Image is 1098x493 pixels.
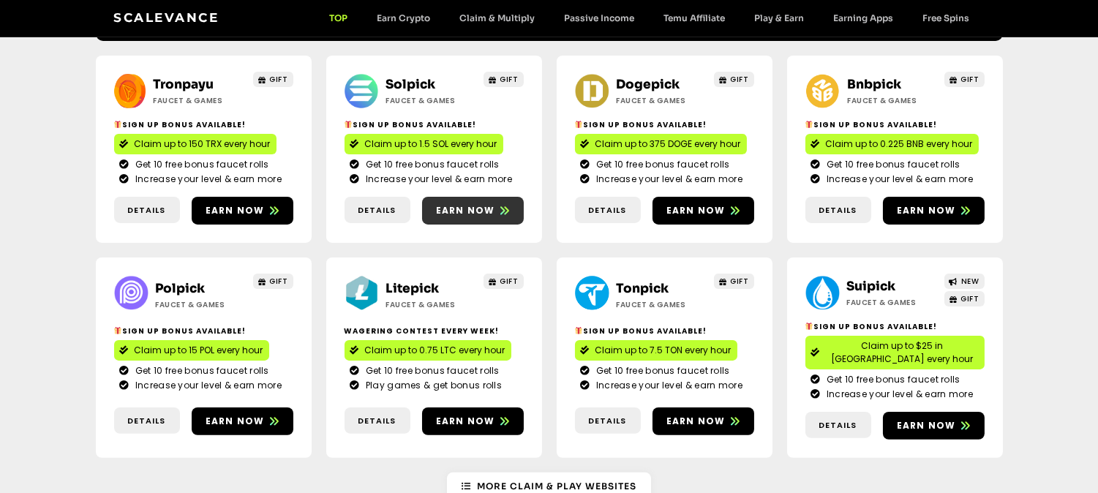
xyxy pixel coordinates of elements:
a: GIFT [253,274,293,289]
span: Details [819,419,857,432]
a: Details [575,407,641,434]
span: GIFT [270,74,288,85]
span: Increase your level & earn more [593,379,742,392]
span: Increase your level & earn more [593,173,742,186]
a: Polpick [156,281,206,296]
a: Earn now [192,197,293,225]
span: Earn now [436,415,495,428]
span: Claim up to 7.5 TON every hour [595,344,732,357]
a: Details [114,197,180,224]
span: GIFT [961,74,979,85]
a: Earn Crypto [363,12,445,23]
a: Play & Earn [740,12,819,23]
a: Claim & Multiply [445,12,550,23]
h2: Faucet & Games [847,95,939,106]
a: Details [114,407,180,434]
a: NEW [944,274,985,289]
h2: Sign Up Bonus Available! [575,325,754,336]
a: Earn now [192,407,293,435]
h2: Faucet & Games [153,95,244,106]
span: Details [589,204,627,217]
a: Earn now [422,197,524,225]
span: Earn now [436,204,495,217]
a: Earn now [653,407,754,435]
h2: Faucet & Games [847,297,939,308]
span: Earn now [897,204,956,217]
h2: Sign Up Bonus Available! [575,119,754,130]
span: Increase your level & earn more [132,379,282,392]
a: Earn now [653,197,754,225]
span: Claim up to 1.5 SOL every hour [365,138,497,151]
a: Temu Affiliate [650,12,740,23]
a: TOP [315,12,363,23]
a: GIFT [253,72,293,87]
a: Scalevance [114,10,219,25]
span: Get 10 free bonus faucet rolls [132,364,269,377]
a: Claim up to 1.5 SOL every hour [345,134,503,154]
span: Details [589,415,627,427]
img: 🎁 [114,121,121,128]
a: Claim up to 0.75 LTC every hour [345,340,511,361]
span: Get 10 free bonus faucet rolls [362,158,500,171]
span: Get 10 free bonus faucet rolls [132,158,269,171]
span: Increase your level & earn more [823,388,973,401]
span: Details [819,204,857,217]
a: GIFT [944,291,985,306]
span: Claim up to 0.225 BNB every hour [826,138,973,151]
span: Details [128,415,166,427]
h2: Sign Up Bonus Available! [114,325,293,336]
span: Get 10 free bonus faucet rolls [362,364,500,377]
span: Claim up to 15 POL every hour [135,344,263,357]
img: 🎁 [805,121,813,128]
a: Tonpick [617,281,669,296]
span: Claim up to 0.75 LTC every hour [365,344,505,357]
a: GIFT [714,274,754,289]
a: GIFT [484,274,524,289]
a: Dogepick [617,77,680,92]
nav: Menu [315,12,985,23]
span: GIFT [961,293,979,304]
a: GIFT [714,72,754,87]
span: GIFT [270,276,288,287]
span: Get 10 free bonus faucet rolls [593,158,730,171]
a: Tronpayu [153,77,214,92]
span: GIFT [500,74,519,85]
img: 🎁 [345,121,352,128]
span: Get 10 free bonus faucet rolls [823,373,960,386]
h2: Faucet & Games [617,95,708,106]
a: Litepick [386,281,440,296]
h2: Sign Up Bonus Available! [114,119,293,130]
span: More Claim & Play Websites [477,480,636,493]
img: 🎁 [575,327,582,334]
span: Earn now [206,415,265,428]
span: GIFT [731,74,749,85]
a: Claim up to $25 in [GEOGRAPHIC_DATA] every hour [805,336,985,369]
h2: Sign Up Bonus Available! [805,321,985,332]
span: Claim up to 150 TRX every hour [135,138,271,151]
span: GIFT [500,276,519,287]
span: Play games & get bonus rolls [362,379,502,392]
a: Claim up to 375 DOGE every hour [575,134,747,154]
a: Details [345,197,410,224]
img: 🎁 [575,121,582,128]
h2: Faucet & Games [386,299,478,310]
a: Details [345,407,410,434]
h2: Faucet & Games [617,299,708,310]
a: GIFT [484,72,524,87]
a: Bnbpick [847,77,901,92]
h2: Sign Up Bonus Available! [805,119,985,130]
a: Earn now [883,197,985,225]
img: 🎁 [805,323,813,330]
span: Earn now [666,415,726,428]
span: Details [128,204,166,217]
a: GIFT [944,72,985,87]
a: Earn now [883,412,985,440]
a: Claim up to 0.225 BNB every hour [805,134,979,154]
img: 🎁 [114,327,121,334]
h2: Wagering contest every week! [345,325,524,336]
a: Claim up to 15 POL every hour [114,340,269,361]
span: Earn now [666,204,726,217]
span: Increase your level & earn more [132,173,282,186]
a: Claim up to 150 TRX every hour [114,134,277,154]
a: Suipick [847,279,896,294]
